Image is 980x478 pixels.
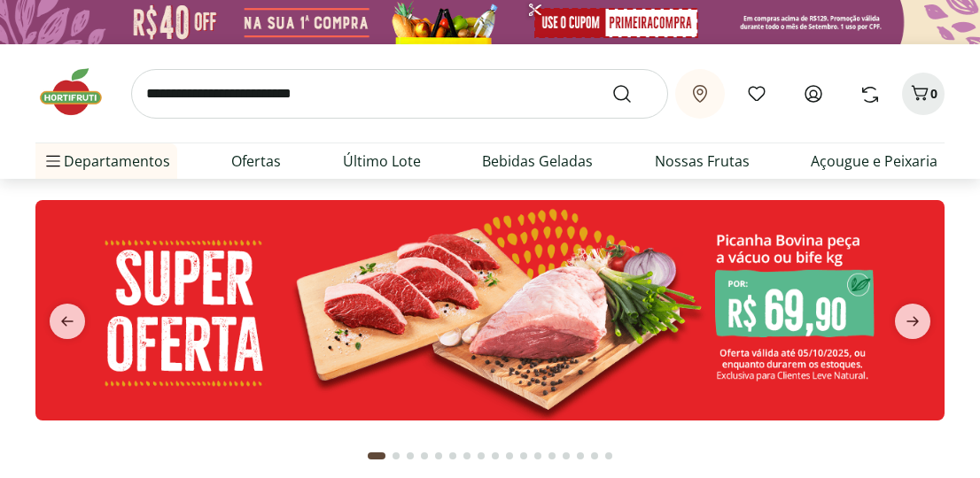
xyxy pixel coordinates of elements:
[474,435,488,477] button: Go to page 8 from fs-carousel
[460,435,474,477] button: Go to page 7 from fs-carousel
[43,140,64,182] button: Menu
[811,150,937,172] a: Açougue e Peixaria
[446,435,460,477] button: Go to page 6 from fs-carousel
[573,435,587,477] button: Go to page 15 from fs-carousel
[531,435,545,477] button: Go to page 12 from fs-carousel
[587,435,602,477] button: Go to page 16 from fs-carousel
[611,83,654,104] button: Submit Search
[343,150,421,172] a: Último Lote
[545,435,559,477] button: Go to page 13 from fs-carousel
[902,73,945,115] button: Carrinho
[35,304,99,339] button: previous
[602,435,616,477] button: Go to page 17 from fs-carousel
[655,150,750,172] a: Nossas Frutas
[43,140,170,182] span: Departamentos
[488,435,502,477] button: Go to page 9 from fs-carousel
[517,435,531,477] button: Go to page 11 from fs-carousel
[131,69,668,119] input: search
[881,304,945,339] button: next
[502,435,517,477] button: Go to page 10 from fs-carousel
[930,85,937,102] span: 0
[482,150,593,172] a: Bebidas Geladas
[417,435,432,477] button: Go to page 4 from fs-carousel
[403,435,417,477] button: Go to page 3 from fs-carousel
[231,150,281,172] a: Ofertas
[389,435,403,477] button: Go to page 2 from fs-carousel
[35,200,945,420] img: super oferta
[35,66,124,119] img: Hortifruti
[364,435,389,477] button: Current page from fs-carousel
[559,435,573,477] button: Go to page 14 from fs-carousel
[432,435,446,477] button: Go to page 5 from fs-carousel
